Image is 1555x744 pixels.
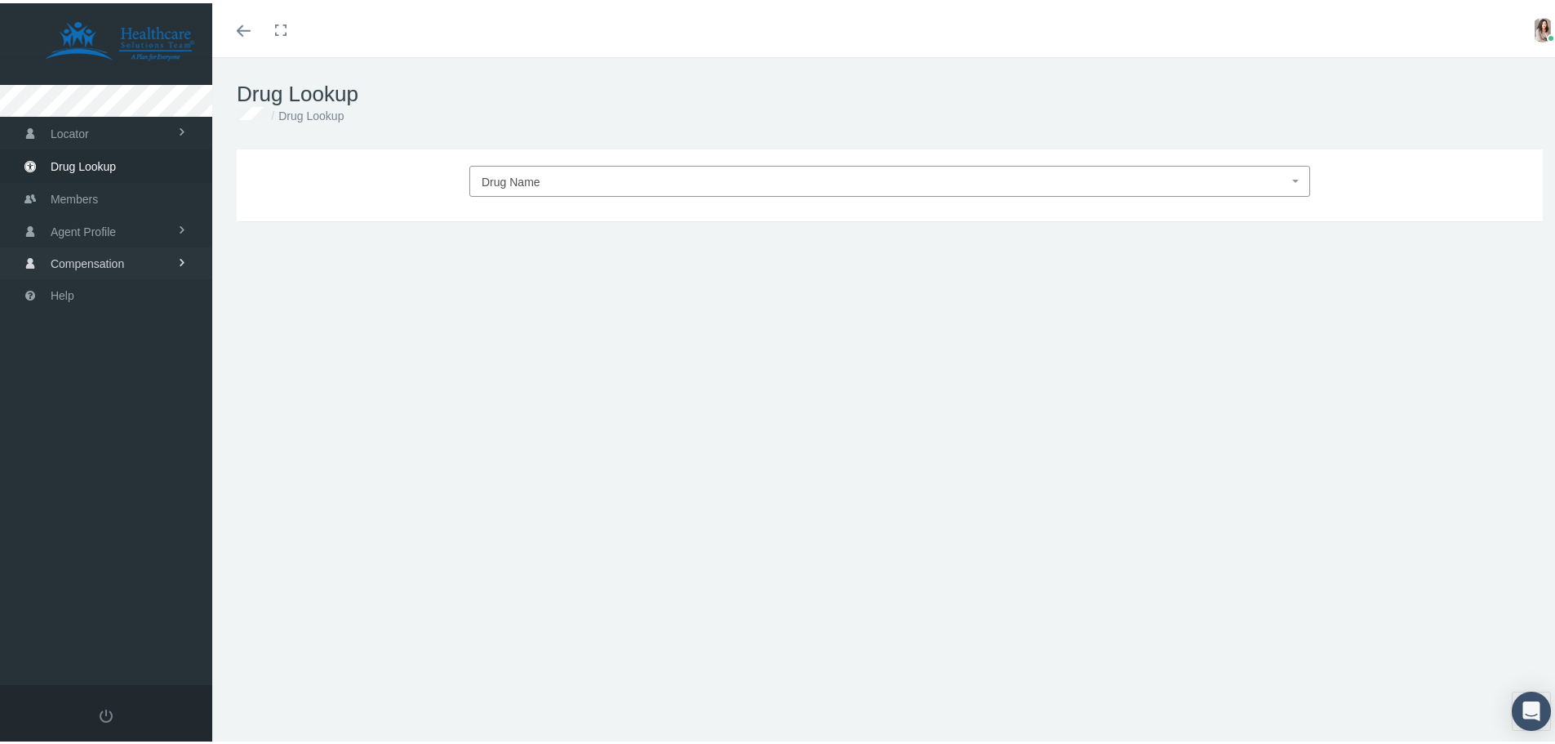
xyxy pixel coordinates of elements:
img: HEALTHCARE SOLUTIONS TEAM, LLC [21,18,217,59]
span: Agent Profile [51,213,116,244]
h1: Drug Lookup [237,78,1543,104]
span: Members [51,180,98,212]
span: Drug Lookup [51,148,116,179]
li: Drug Lookup [267,104,344,122]
div: Open Intercom Messenger [1512,688,1551,728]
span: Locator [51,115,89,146]
span: Compensation [51,245,124,276]
span: Drug Name [482,172,540,185]
span: Help [51,277,74,308]
img: S_Profile_Picture_16529.jpg [1531,15,1555,39]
